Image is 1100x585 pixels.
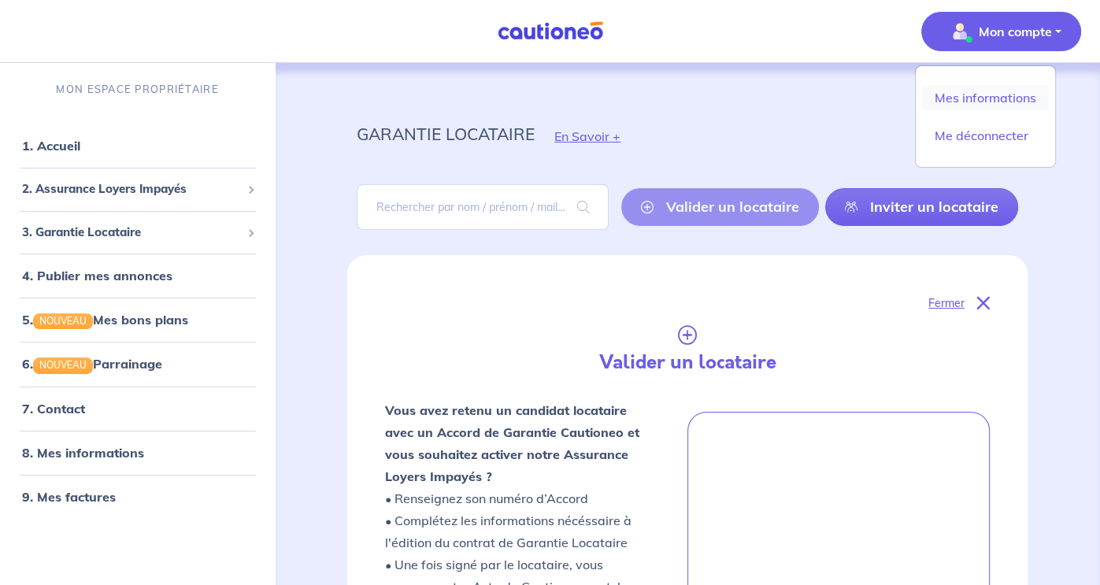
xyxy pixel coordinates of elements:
[56,82,218,97] p: MON ESPACE PROPRIÉTAIRE
[6,437,269,468] div: 8. Mes informations
[915,65,1056,168] div: illu_account_valid_menu.svgMon compte
[6,393,269,424] div: 7. Contact
[357,120,535,148] p: garantie locataire
[6,174,269,205] div: 2. Assurance Loyers Impayés
[22,489,116,505] a: 9. Mes factures
[22,224,241,242] span: 3. Garantie Locataire
[531,351,843,374] h4: Valider un locataire
[491,21,609,41] img: Cautioneo
[825,188,1018,226] a: Inviter un locataire
[922,85,1049,110] a: Mes informations
[558,185,609,229] span: search
[928,293,965,313] p: Fermer
[22,180,241,198] span: 2. Assurance Loyers Impayés
[22,356,162,372] a: 6.NOUVEAUParrainage
[6,217,269,248] div: 3. Garantie Locataire
[535,113,640,159] button: En Savoir +
[22,268,172,283] a: 4. Publier mes annonces
[922,123,1049,148] a: Me déconnecter
[921,12,1081,51] button: illu_account_valid_menu.svgMon compte
[979,22,1052,41] p: Mon compte
[6,260,269,291] div: 4. Publier mes annonces
[6,130,269,161] div: 1. Accueil
[6,348,269,380] div: 6.NOUVEAUParrainage
[22,401,85,417] a: 7. Contact
[947,19,972,44] img: illu_account_valid_menu.svg
[22,312,188,328] a: 5.NOUVEAUMes bons plans
[22,138,80,154] a: 1. Accueil
[357,184,609,230] input: Rechercher par nom / prénom / mail du locataire
[385,402,639,484] strong: Vous avez retenu un candidat locataire avec un Accord de Garantie Cautioneo et vous souhaitez act...
[22,445,144,461] a: 8. Mes informations
[6,304,269,335] div: 5.NOUVEAUMes bons plans
[6,481,269,513] div: 9. Mes factures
